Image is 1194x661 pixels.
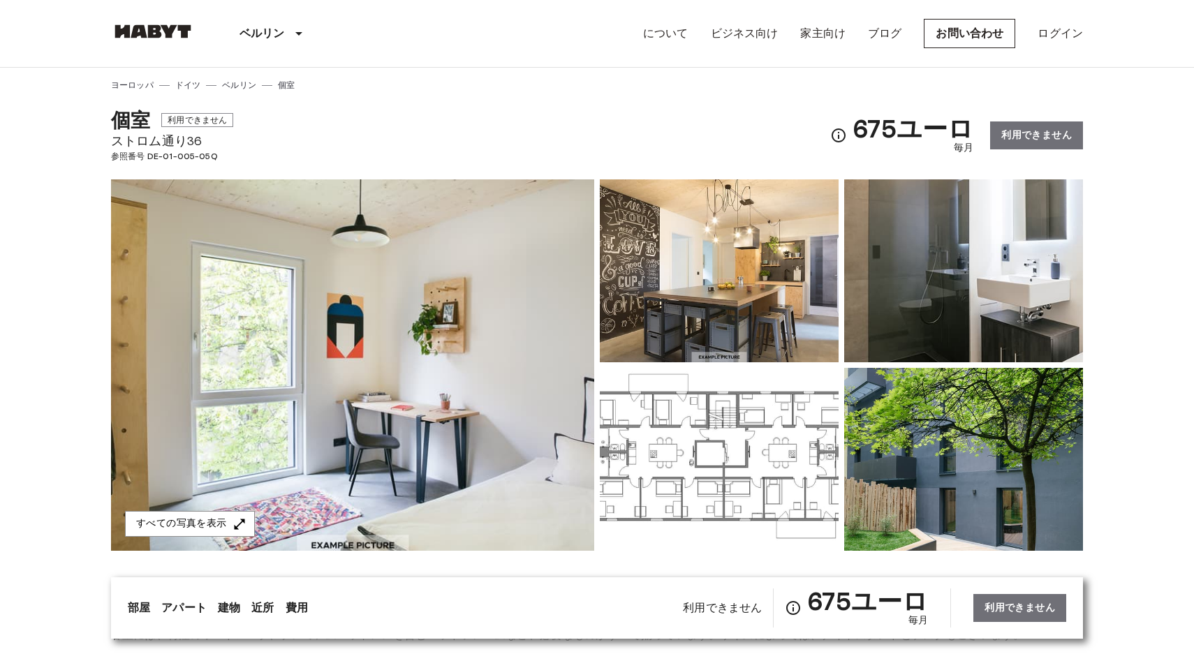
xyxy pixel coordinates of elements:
[136,518,227,530] font: すべての写真を表示
[868,27,901,40] font: ブログ
[800,25,846,42] a: 家主向け
[111,79,154,91] a: ヨーロッパ
[239,27,285,40] font: ベルリン
[830,127,847,144] svg: 料金の内訳は料金概要をご確認ください。割引は新規ご入会のお客様にのみ適用され、割引のご利用条件は滞在内容によって異なる場合がありますのでご注意ください。
[844,179,1083,362] img: ユニットDE-01-005-05Qの写真
[111,133,202,149] font: ストロム通り36
[683,601,762,614] font: 利用できません
[785,600,802,616] svg: 料金の内訳は料金概要をご確認ください。割引は新規ご入会のお客様にのみ適用され、割引のご利用条件は滞在内容によって異なる場合がありますのでご注意ください。
[643,27,688,40] font: について
[278,80,295,90] font: 個室
[600,368,839,551] img: ユニットDE-01-005-05Qの写真
[168,114,227,125] font: 利用できません
[278,79,295,91] a: 個室
[286,601,308,614] font: 費用
[128,600,150,616] a: 部屋
[251,601,274,614] font: 近所
[853,113,973,144] font: 675ユーロ
[868,25,901,42] a: ブログ
[218,600,240,616] a: 建物
[924,19,1015,48] a: お問い合わせ
[111,80,154,90] font: ヨーロッパ
[1038,25,1083,42] a: ログイン
[175,79,200,91] a: ドイツ
[218,601,240,614] font: 建物
[954,142,973,154] font: 毎月
[222,80,256,90] font: ベルリン
[111,151,218,161] font: 参照番号 DE-01-005-05Q
[936,27,1003,40] font: お問い合わせ
[175,80,200,90] font: ドイツ
[251,600,274,616] a: 近所
[908,614,928,626] font: 毎月
[128,601,150,614] font: 部屋
[161,600,207,616] a: アパート
[1038,27,1083,40] font: ログイン
[844,368,1083,551] img: ユニットDE-01-005-05Qの写真
[643,25,688,42] a: について
[711,25,779,42] a: ビジネス向け
[161,601,207,614] font: アパート
[807,586,928,616] font: 675ユーロ
[800,27,846,40] font: 家主向け
[125,511,255,537] button: すべての写真を表示
[222,79,256,91] a: ベルリン
[600,179,839,362] img: ユニットDE-01-005-05Qの写真
[111,24,195,38] img: ハビット
[111,179,594,551] img: ユニットDE-01-005-05Qのマーケティング写真
[111,108,150,132] font: 個室
[711,27,779,40] font: ビジネス向け
[286,600,308,616] a: 費用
